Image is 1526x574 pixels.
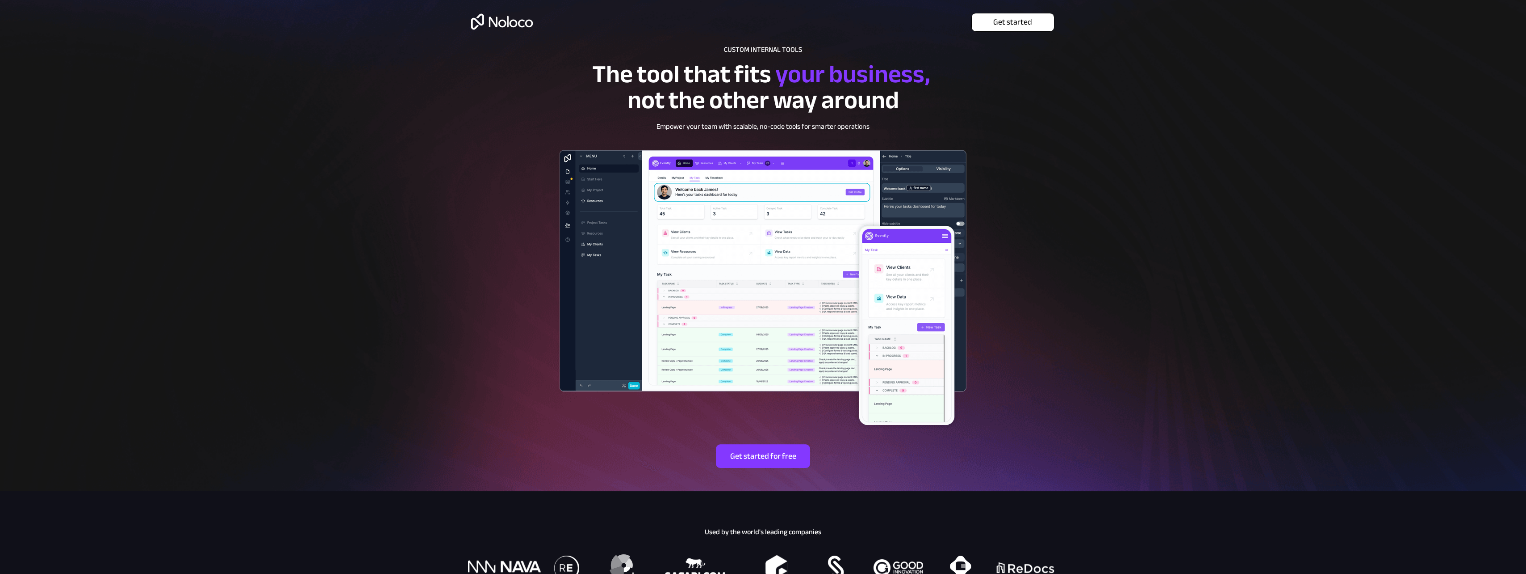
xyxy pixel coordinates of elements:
[705,525,821,539] span: Used by the world's leading companies
[971,13,1054,32] a: Get started
[592,51,771,97] span: The tool that fits
[724,43,802,56] span: CUSTOM INTERNAL TOOLS
[627,77,899,123] span: not the other way around
[972,17,1054,27] span: Get started
[775,51,930,97] span: your business,
[716,452,810,461] span: Get started for free
[716,444,810,468] a: Get started for free
[656,120,870,133] span: Empower your team with scalable, no-code tools for smarter operations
